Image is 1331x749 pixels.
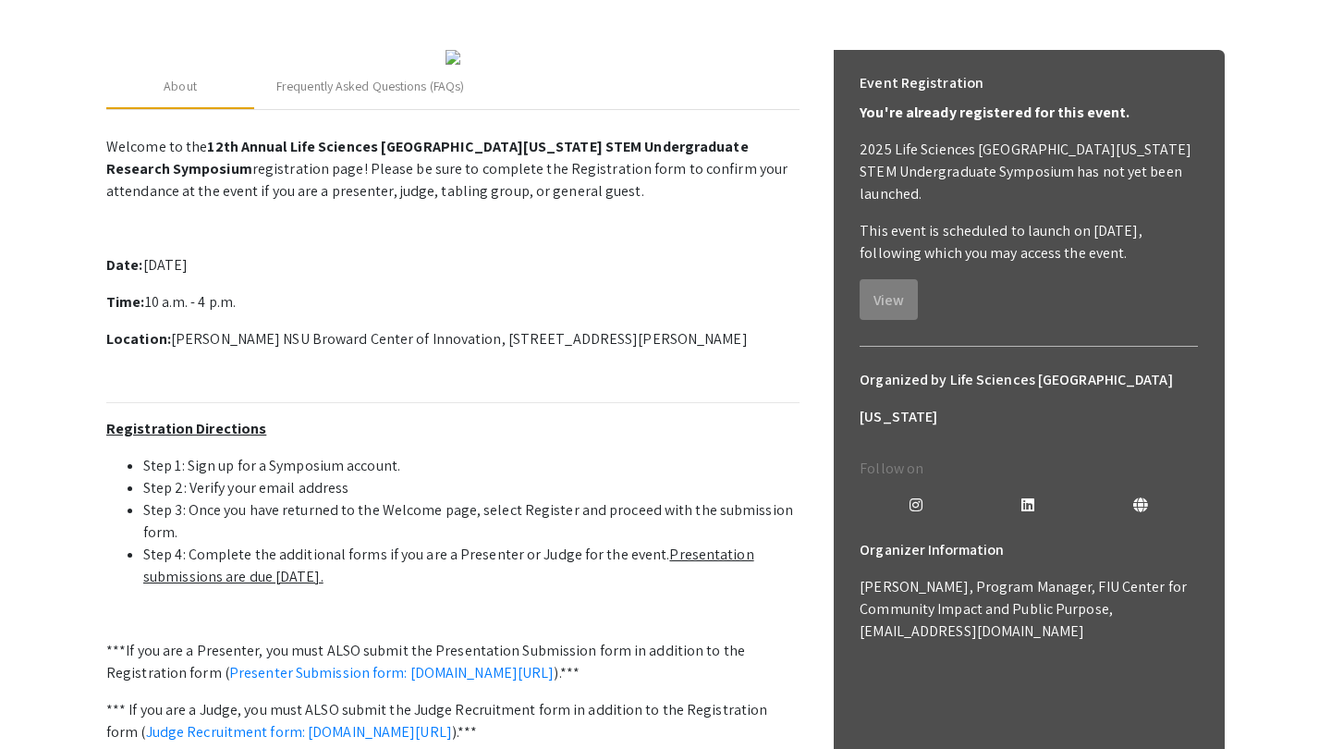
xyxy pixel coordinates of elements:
strong: Date: [106,255,143,275]
a: Judge Recruitment form: [DOMAIN_NAME][URL] [146,722,452,742]
strong: Time: [106,292,145,312]
p: This event is scheduled to launch on [DATE], following which you may access the event. [860,220,1198,264]
li: Step 2: Verify your email address [143,477,800,499]
p: [PERSON_NAME], Program Manager, FIU Center for Community Impact and Public Purpose, [EMAIL_ADDRES... [860,576,1198,643]
li: Step 1: Sign up for a Symposium account. [143,455,800,477]
li: Step 3: Once you have returned to the Welcome page, select Register and proceed with the submissi... [143,499,800,544]
button: View [860,279,918,320]
p: 10 a.m. - 4 p.m. [106,291,800,313]
li: Step 4: Complete the additional forms if you are a Presenter or Judge for the event. [143,544,800,588]
p: Welcome to the registration page! Please be sure to complete the Registration form to confirm you... [106,136,800,203]
div: Frequently Asked Questions (FAQs) [276,77,464,96]
div: About [164,77,197,96]
p: Follow on [860,458,1198,480]
iframe: Chat [14,666,79,735]
h6: Organized by Life Sciences [GEOGRAPHIC_DATA][US_STATE] [860,362,1198,436]
u: Registration Directions [106,419,266,438]
p: [PERSON_NAME] NSU Broward Center of Innovation, [STREET_ADDRESS][PERSON_NAME] [106,328,800,350]
p: [DATE] [106,254,800,276]
strong: 12th Annual Life Sciences [GEOGRAPHIC_DATA][US_STATE] STEM Undergraduate Research Symposium [106,137,749,178]
img: 32153a09-f8cb-4114-bf27-cfb6bc84fc69.png [446,50,460,65]
p: 2025 Life Sciences [GEOGRAPHIC_DATA][US_STATE] STEM Undergraduate Symposium has not yet been laun... [860,139,1198,205]
h6: Event Registration [860,65,983,102]
u: Presentation submissions are due [DATE]. [143,545,754,586]
p: *** If you are a Judge, you must ALSO submit the Judge Recruitment form in addition to the Regist... [106,699,800,743]
p: You're already registered for this event. [860,102,1198,124]
p: ***If you are a Presenter, you must ALSO submit the Presentation Submission form in addition to t... [106,640,800,684]
a: Presenter Submission form: [DOMAIN_NAME][URL] [229,663,555,682]
strong: Location: [106,329,171,349]
h6: Organizer Information [860,532,1198,569]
